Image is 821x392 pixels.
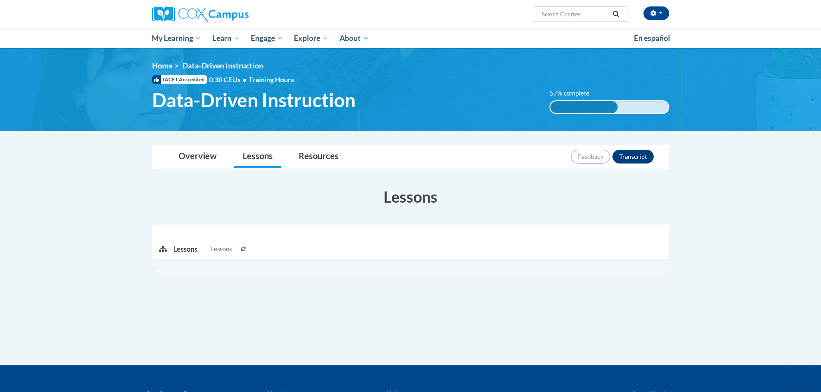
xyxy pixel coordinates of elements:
[245,28,289,48] a: Engage
[152,89,356,111] span: Data-Driven Instruction
[170,145,225,168] a: Overview
[634,34,670,43] span: En español
[540,9,609,19] input: Search Courses
[334,28,375,48] a: About
[152,75,207,84] span: IACET Accredited
[152,61,172,70] a: Home
[152,6,249,22] img: Cox Campus
[152,186,669,207] h3: Lessons
[147,28,207,48] a: My Learning
[628,29,676,47] a: En español
[290,145,347,168] a: Resources
[550,101,618,113] div: 57% complete
[549,89,599,98] label: 57% complete
[243,75,247,83] span: •
[139,28,682,48] div: Main menu
[251,33,283,43] span: Engage
[182,61,263,70] span: Data-Driven Instruction
[340,33,369,43] span: About
[173,244,197,254] p: Lessons
[207,28,245,48] a: Learn
[612,150,654,164] button: Transcript
[294,33,328,43] span: Explore
[288,28,334,48] a: Explore
[571,150,610,164] button: Feedback
[212,33,240,43] span: Learn
[787,358,814,385] iframe: Button to launch messaging window
[209,75,249,84] span: 0.30 CEUs
[643,6,669,20] button: Account Settings
[234,145,281,168] a: Lessons
[210,244,232,254] span: Lessons
[609,9,622,19] button: Search
[249,75,294,83] span: Training Hours
[152,33,201,43] span: My Learning
[152,6,316,22] a: Cox Campus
